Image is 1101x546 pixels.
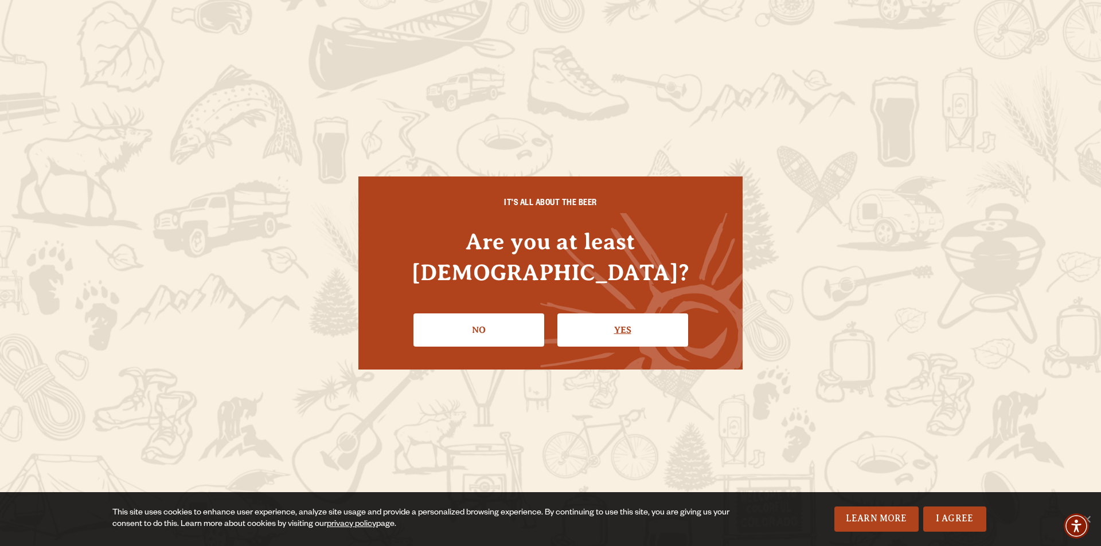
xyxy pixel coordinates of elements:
[557,313,688,347] a: Confirm I'm 21 or older
[112,508,739,531] div: This site uses cookies to enhance user experience, analyze site usage and provide a personalized ...
[381,199,720,210] h6: IT'S ALL ABOUT THE BEER
[834,506,919,532] a: Learn More
[923,506,986,532] a: I Agree
[1064,513,1089,539] div: Accessibility Menu
[327,520,376,529] a: privacy policy
[413,313,544,347] a: No
[381,226,720,287] h4: Are you at least [DEMOGRAPHIC_DATA]?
